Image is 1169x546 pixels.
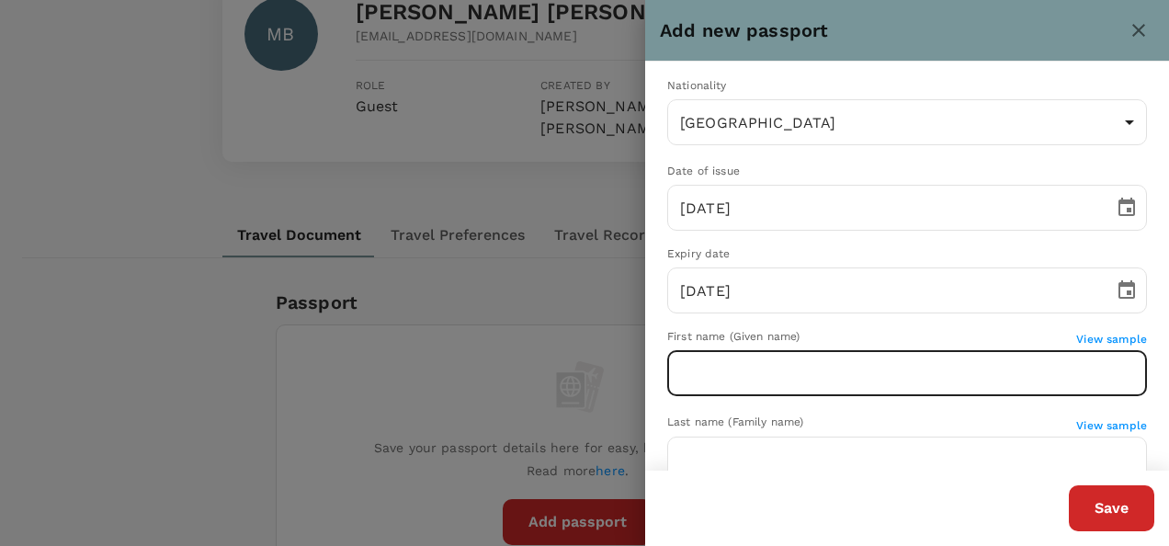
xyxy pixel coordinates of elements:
span: View sample [1076,333,1147,346]
div: Date of issue [667,163,1147,181]
button: close [1123,15,1154,46]
button: Choose date, selected date is Apr 8, 2022 [1108,189,1145,226]
div: [GEOGRAPHIC_DATA] [667,99,1147,145]
div: Expiry date [667,245,1147,264]
h6: Add new passport [660,16,1123,45]
input: DD/MM/YYYY [667,185,1101,231]
div: Nationality [667,77,1147,96]
span: View sample [1076,419,1147,432]
div: Last name (Family name) [667,414,1076,432]
div: First name (Given name) [667,328,1076,347]
button: Choose date, selected date is Aug 18, 2027 [1108,272,1145,309]
input: DD/MM/YYYY [667,267,1101,313]
button: Save [1069,485,1154,531]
